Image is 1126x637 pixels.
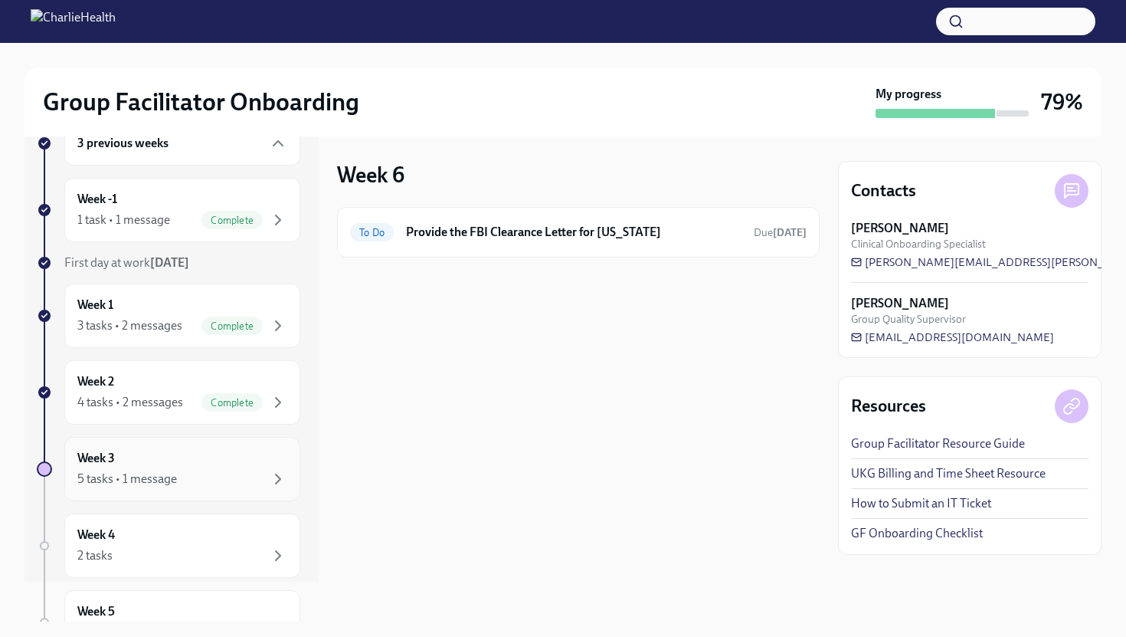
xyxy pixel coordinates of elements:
h6: Week -1 [77,191,117,208]
h2: Group Facilitator Onboarding [43,87,359,117]
h6: Week 4 [77,527,115,543]
strong: [PERSON_NAME] [851,220,949,237]
a: Week 35 tasks • 1 message [37,437,300,501]
a: Week 24 tasks • 2 messagesComplete [37,360,300,425]
a: First day at work[DATE] [37,254,300,271]
h6: Week 1 [77,297,113,314]
a: Week -11 task • 1 messageComplete [37,178,300,242]
span: Complete [201,320,263,332]
a: UKG Billing and Time Sheet Resource [851,465,1046,482]
span: September 23rd, 2025 10:00 [754,225,807,240]
div: 2 tasks [77,547,113,564]
span: To Do [350,227,394,238]
span: Complete [201,397,263,409]
h3: 79% [1041,88,1083,116]
strong: My progress [876,86,941,103]
img: CharlieHealth [31,9,116,34]
strong: [DATE] [150,255,189,270]
span: Due [754,226,807,239]
a: GF Onboarding Checklist [851,525,983,542]
a: To DoProvide the FBI Clearance Letter for [US_STATE]Due[DATE] [350,220,807,245]
h6: 3 previous weeks [77,135,169,152]
span: Group Quality Supervisor [851,312,966,327]
a: Group Facilitator Resource Guide [851,435,1025,452]
h6: Week 2 [77,373,114,390]
a: Week 42 tasks [37,514,300,578]
h4: Resources [851,395,926,418]
div: 5 tasks • 1 message [77,471,177,488]
div: 4 tasks • 2 messages [77,394,183,411]
span: Complete [201,215,263,226]
span: First day at work [64,255,189,270]
h6: Provide the FBI Clearance Letter for [US_STATE] [406,224,741,241]
h6: Week 5 [77,603,115,620]
span: Clinical Onboarding Specialist [851,237,986,251]
h3: Week 6 [337,161,404,189]
strong: [PERSON_NAME] [851,295,949,312]
h4: Contacts [851,179,916,202]
strong: [DATE] [773,226,807,239]
div: 3 tasks • 2 messages [77,317,182,334]
a: Week 13 tasks • 2 messagesComplete [37,284,300,348]
a: [EMAIL_ADDRESS][DOMAIN_NAME] [851,330,1054,345]
h6: Week 3 [77,450,115,467]
div: 1 task • 1 message [77,212,170,228]
a: How to Submit an IT Ticket [851,495,991,512]
div: 3 previous weeks [64,121,300,166]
